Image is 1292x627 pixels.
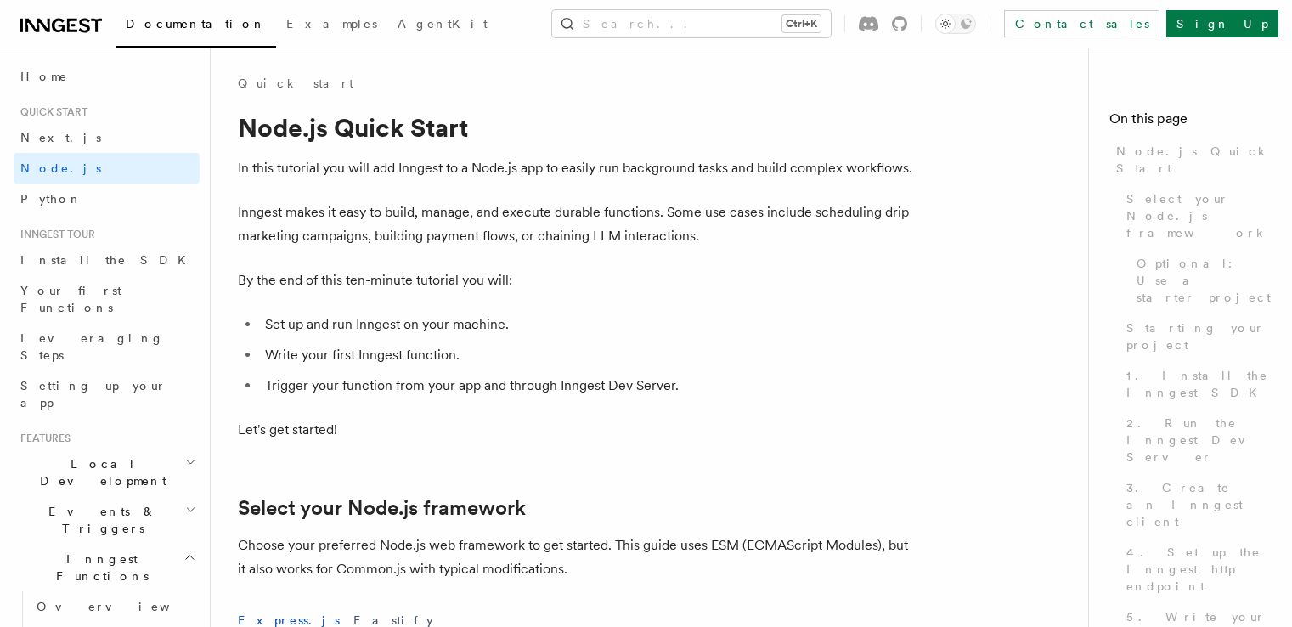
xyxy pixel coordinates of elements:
[1120,184,1272,248] a: Select your Node.js framework
[20,331,164,362] span: Leveraging Steps
[37,600,212,613] span: Overview
[1109,109,1272,136] h4: On this page
[1130,248,1272,313] a: Optional: Use a starter project
[1137,255,1272,306] span: Optional: Use a starter project
[14,122,200,153] a: Next.js
[260,343,917,367] li: Write your first Inngest function.
[1126,319,1272,353] span: Starting your project
[14,551,183,585] span: Inngest Functions
[286,17,377,31] span: Examples
[1120,472,1272,537] a: 3. Create an Inngest client
[1166,10,1278,37] a: Sign Up
[14,61,200,92] a: Home
[387,5,498,46] a: AgentKit
[14,544,200,591] button: Inngest Functions
[14,245,200,275] a: Install the SDK
[1120,360,1272,408] a: 1. Install the Inngest SDK
[14,323,200,370] a: Leveraging Steps
[276,5,387,46] a: Examples
[20,192,82,206] span: Python
[14,184,200,214] a: Python
[14,503,185,537] span: Events & Triggers
[14,228,95,241] span: Inngest tour
[1126,479,1272,530] span: 3. Create an Inngest client
[1126,367,1272,401] span: 1. Install the Inngest SDK
[20,253,196,267] span: Install the SDK
[782,15,821,32] kbd: Ctrl+K
[1116,143,1272,177] span: Node.js Quick Start
[238,201,917,248] p: Inngest makes it easy to build, manage, and execute durable functions. Some use cases include sch...
[238,268,917,292] p: By the end of this ten-minute tutorial you will:
[398,17,488,31] span: AgentKit
[14,370,200,418] a: Setting up your app
[238,534,917,581] p: Choose your preferred Node.js web framework to get started. This guide uses ESM (ECMAScript Modul...
[1126,415,1272,466] span: 2. Run the Inngest Dev Server
[14,449,200,496] button: Local Development
[1120,313,1272,360] a: Starting your project
[14,105,87,119] span: Quick start
[14,455,185,489] span: Local Development
[552,10,831,37] button: Search...Ctrl+K
[20,284,121,314] span: Your first Functions
[238,156,917,180] p: In this tutorial you will add Inngest to a Node.js app to easily run background tasks and build c...
[20,379,166,410] span: Setting up your app
[20,131,101,144] span: Next.js
[20,68,68,85] span: Home
[116,5,276,48] a: Documentation
[1004,10,1159,37] a: Contact sales
[1126,190,1272,241] span: Select your Node.js framework
[126,17,266,31] span: Documentation
[238,75,353,92] a: Quick start
[30,591,200,622] a: Overview
[238,496,526,520] a: Select your Node.js framework
[260,374,917,398] li: Trigger your function from your app and through Inngest Dev Server.
[1120,537,1272,602] a: 4. Set up the Inngest http endpoint
[14,153,200,184] a: Node.js
[238,112,917,143] h1: Node.js Quick Start
[20,161,101,175] span: Node.js
[14,496,200,544] button: Events & Triggers
[260,313,917,336] li: Set up and run Inngest on your machine.
[238,418,917,442] p: Let's get started!
[935,14,976,34] button: Toggle dark mode
[14,432,71,445] span: Features
[1126,544,1272,595] span: 4. Set up the Inngest http endpoint
[1109,136,1272,184] a: Node.js Quick Start
[1120,408,1272,472] a: 2. Run the Inngest Dev Server
[14,275,200,323] a: Your first Functions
